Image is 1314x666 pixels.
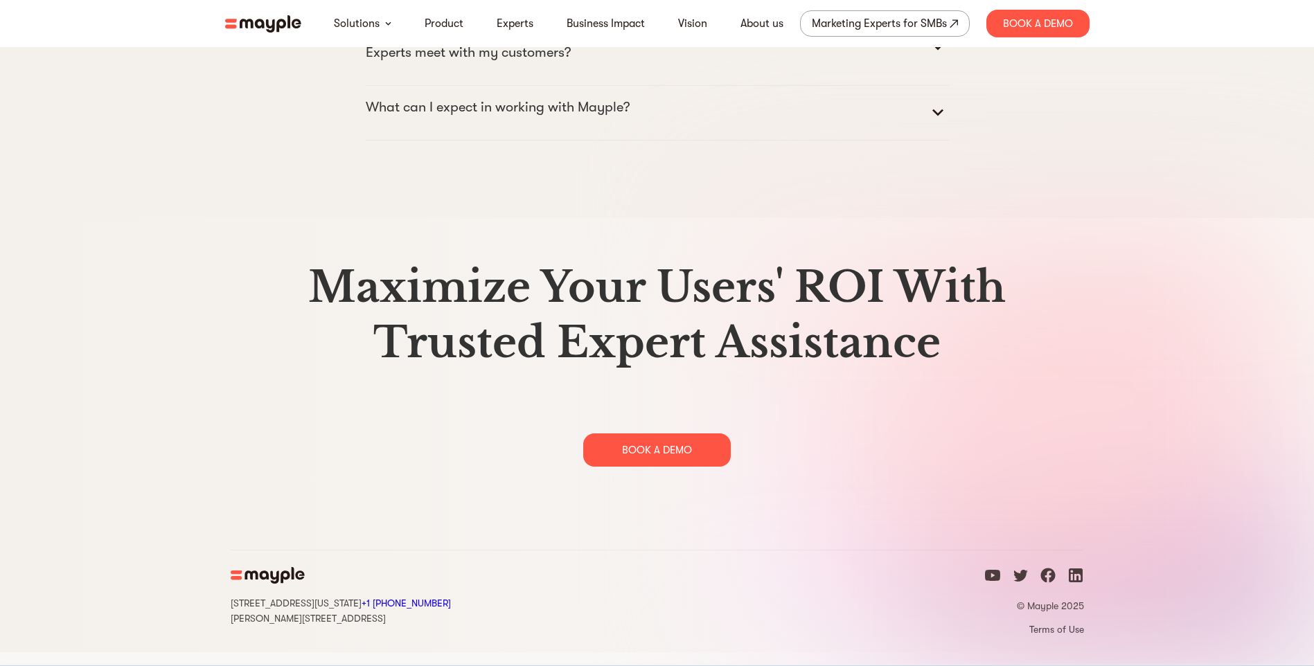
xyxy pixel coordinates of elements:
[984,567,1001,588] a: youtube icon
[725,218,1314,652] img: gradient
[385,21,391,26] img: arrow-down
[740,15,783,32] a: About us
[678,15,707,32] a: Vision
[225,15,301,33] img: mayple-logo
[362,597,451,609] a: Call Mayple
[800,10,970,37] a: Marketing Experts for SMBs
[231,595,451,625] div: [STREET_ADDRESS][US_STATE] [PERSON_NAME][STREET_ADDRESS]
[1040,567,1056,588] a: facebook icon
[986,10,1090,37] div: Book A Demo
[425,15,463,32] a: Product
[567,15,645,32] a: Business Impact
[812,14,947,33] div: Marketing Experts for SMBs
[366,96,630,118] p: What can I expect in working with Mayple?
[1012,567,1029,588] a: twitter icon
[334,15,380,32] a: Solutions
[984,600,1084,612] p: © Mayple 2025
[231,567,305,584] img: mayple-logo
[497,15,533,32] a: Experts
[231,260,1084,370] h2: Maximize Your Users' ROI With Trusted Expert Assistance
[583,433,731,467] div: BOOK A DEMO
[366,96,949,129] summary: What can I expect in working with Mayple?
[984,623,1084,636] a: Terms of Use
[1067,567,1084,588] a: linkedin icon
